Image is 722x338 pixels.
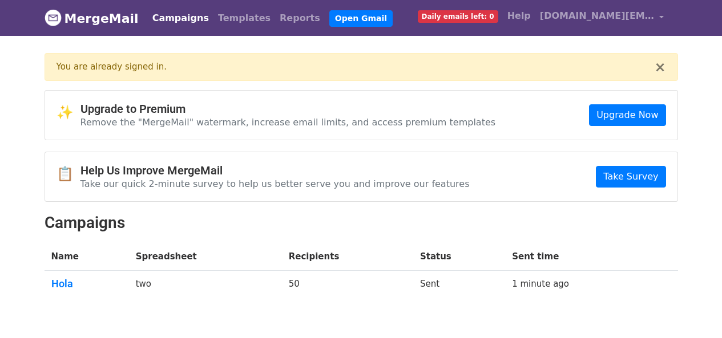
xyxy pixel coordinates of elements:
[213,7,275,30] a: Templates
[57,60,655,74] div: You are already signed in.
[45,243,129,270] th: Name
[282,270,413,301] td: 50
[45,9,62,26] img: MergeMail logo
[275,7,325,30] a: Reports
[80,116,496,128] p: Remove the "MergeMail" watermark, increase email limits, and access premium templates
[596,166,665,188] a: Take Survey
[329,10,393,27] a: Open Gmail
[57,104,80,121] span: ✨
[148,7,213,30] a: Campaigns
[80,164,470,177] h4: Help Us Improve MergeMail
[80,102,496,116] h4: Upgrade to Premium
[540,9,654,23] span: [DOMAIN_NAME][EMAIL_ADDRESS][DOMAIN_NAME]
[80,178,470,190] p: Take our quick 2-minute survey to help us better serve you and improve our features
[282,243,413,270] th: Recipients
[503,5,535,27] a: Help
[45,6,139,30] a: MergeMail
[535,5,669,31] a: [DOMAIN_NAME][EMAIL_ADDRESS][DOMAIN_NAME]
[45,213,678,233] h2: Campaigns
[654,60,665,74] button: ×
[413,270,505,301] td: Sent
[129,270,282,301] td: two
[51,278,122,290] a: Hola
[505,243,650,270] th: Sent time
[589,104,665,126] a: Upgrade Now
[57,166,80,182] span: 📋
[418,10,498,23] span: Daily emails left: 0
[413,5,503,27] a: Daily emails left: 0
[413,243,505,270] th: Status
[512,279,569,289] a: 1 minute ago
[129,243,282,270] th: Spreadsheet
